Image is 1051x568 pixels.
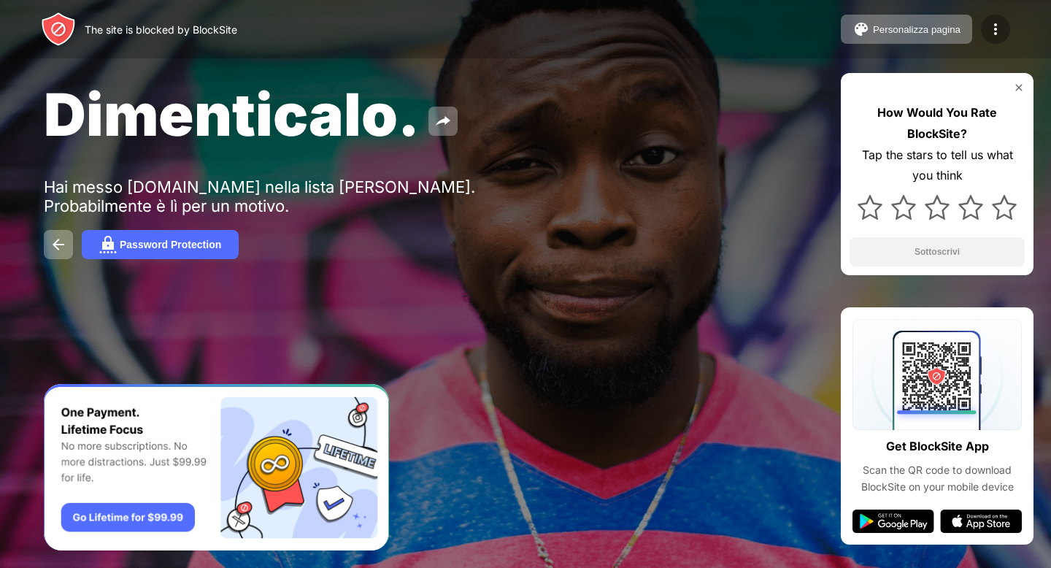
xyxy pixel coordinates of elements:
img: share.svg [434,112,452,130]
img: qrcode.svg [852,319,1022,430]
div: Get BlockSite App [886,436,989,457]
img: header-logo.svg [41,12,76,47]
button: Sottoscrivi [850,237,1025,266]
div: The site is blocked by BlockSite [85,23,237,36]
div: Scan the QR code to download BlockSite on your mobile device [852,462,1022,495]
img: star.svg [858,195,882,220]
button: Personalizza pagina [841,15,972,44]
div: Hai messo [DOMAIN_NAME] nella lista [PERSON_NAME]. Probabilmente è lì per un motivo. [44,177,495,215]
img: back.svg [50,236,67,253]
iframe: Banner [44,384,389,551]
img: app-store.svg [940,510,1022,533]
img: star.svg [925,195,950,220]
img: menu-icon.svg [987,20,1004,38]
img: pallet.svg [852,20,870,38]
img: rate-us-close.svg [1013,82,1025,93]
img: google-play.svg [852,510,934,533]
div: Personalizza pagina [873,24,960,35]
img: star.svg [891,195,916,220]
div: Tap the stars to tell us what you think [850,145,1025,187]
div: How Would You Rate BlockSite? [850,102,1025,145]
img: star.svg [958,195,983,220]
img: star.svg [992,195,1017,220]
span: Dimenticalo. [44,79,420,150]
img: password.svg [99,236,117,253]
button: Password Protection [82,230,239,259]
div: Password Protection [120,239,221,250]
